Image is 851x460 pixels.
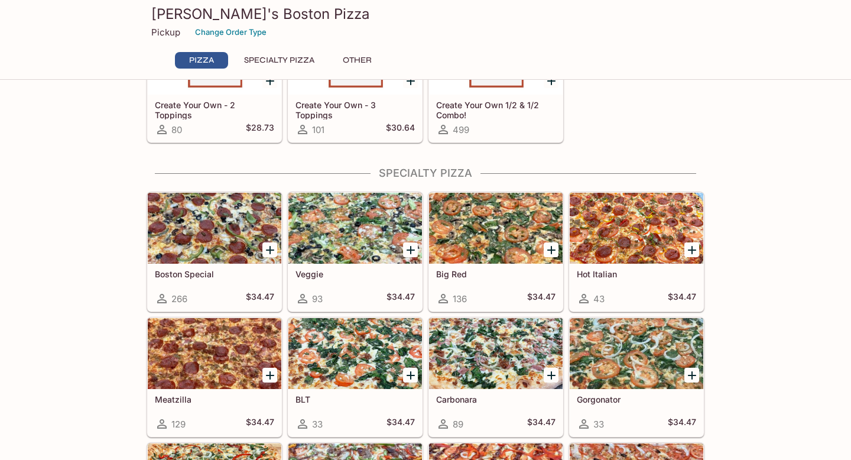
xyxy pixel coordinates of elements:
button: Add Meatzilla [262,368,277,383]
span: 101 [312,124,324,135]
button: Add Veggie [403,242,418,257]
h5: BLT [295,394,415,404]
span: 136 [453,293,467,304]
button: Add Create Your Own - 3 Toppings [403,73,418,88]
a: Big Red136$34.47 [428,192,563,312]
h5: $34.47 [668,291,696,306]
button: Specialty Pizza [238,52,321,69]
button: Add Create Your Own - 2 Toppings [262,73,277,88]
span: 266 [171,293,187,304]
h5: Create Your Own - 3 Toppings [295,100,415,119]
h5: Veggie [295,269,415,279]
button: Other [330,52,384,69]
h5: $34.47 [246,417,274,431]
button: Add Hot Italian [684,242,699,257]
div: Carbonara [429,318,563,389]
span: 89 [453,419,463,430]
div: Create Your Own 1/2 & 1/2 Combo! [429,24,563,95]
h5: $28.73 [246,122,274,137]
h5: Hot Italian [577,269,696,279]
h4: Specialty Pizza [147,167,704,180]
h5: Create Your Own - 2 Toppings [155,100,274,119]
button: Change Order Type [190,23,272,41]
div: Meatzilla [148,318,281,389]
button: Add Boston Special [262,242,277,257]
a: Gorgonator33$34.47 [569,318,704,437]
div: Create Your Own - 3 Toppings [288,24,422,95]
h5: $34.47 [246,291,274,306]
span: 93 [312,293,323,304]
button: Add BLT [403,368,418,383]
div: Create Your Own - 2 Toppings [148,24,281,95]
a: Create Your Own - 2 Toppings80$28.73 [147,23,282,142]
h3: [PERSON_NAME]'s Boston Pizza [151,5,700,23]
span: 33 [312,419,323,430]
h5: $34.47 [527,417,556,431]
div: Gorgonator [570,318,703,389]
button: Add Gorgonator [684,368,699,383]
h5: Gorgonator [577,394,696,404]
span: 499 [453,124,469,135]
span: 43 [593,293,605,304]
div: Boston Special [148,193,281,264]
button: Pizza [175,52,228,69]
p: Pickup [151,27,180,38]
button: Add Carbonara [544,368,558,383]
div: Veggie [288,193,422,264]
h5: $34.47 [386,417,415,431]
a: Create Your Own - 3 Toppings101$30.64 [288,23,423,142]
span: 33 [593,419,604,430]
a: Boston Special266$34.47 [147,192,282,312]
a: Veggie93$34.47 [288,192,423,312]
h5: $30.64 [386,122,415,137]
a: BLT33$34.47 [288,318,423,437]
div: Hot Italian [570,193,703,264]
div: Big Red [429,193,563,264]
h5: Boston Special [155,269,274,279]
button: Add Big Red [544,242,558,257]
span: 129 [171,419,186,430]
a: Hot Italian43$34.47 [569,192,704,312]
h5: $34.47 [386,291,415,306]
h5: Carbonara [436,394,556,404]
h5: $34.47 [668,417,696,431]
h5: $34.47 [527,291,556,306]
h5: Create Your Own 1/2 & 1/2 Combo! [436,100,556,119]
h5: Meatzilla [155,394,274,404]
span: 80 [171,124,182,135]
button: Add Create Your Own 1/2 & 1/2 Combo! [544,73,558,88]
div: BLT [288,318,422,389]
a: Meatzilla129$34.47 [147,318,282,437]
a: Create Your Own 1/2 & 1/2 Combo!499 [428,23,563,142]
h5: Big Red [436,269,556,279]
a: Carbonara89$34.47 [428,318,563,437]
